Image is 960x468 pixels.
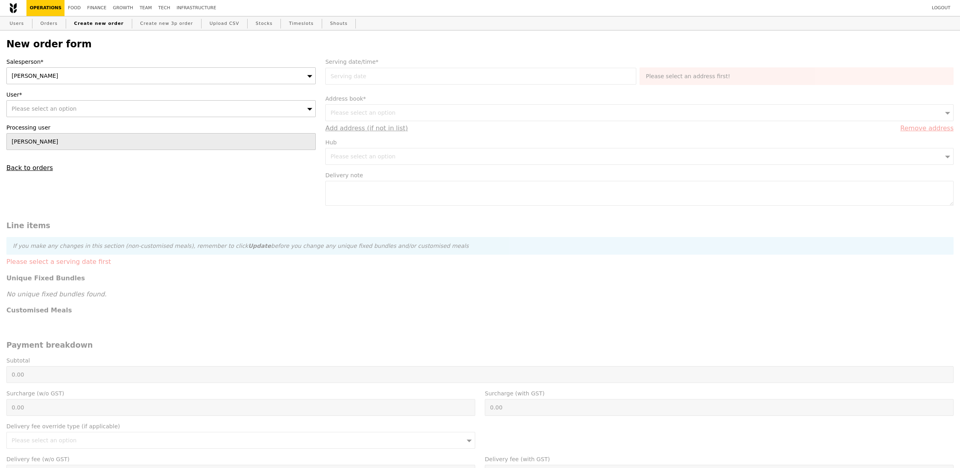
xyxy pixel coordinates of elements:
a: Create new 3p order [137,16,196,31]
h2: New order form [6,38,954,50]
img: Grain logo [10,3,17,13]
label: Salesperson* [6,58,316,66]
a: Orders [37,16,61,31]
a: Upload CSV [206,16,242,31]
span: Please select an option [12,105,77,112]
a: Users [6,16,27,31]
a: Shouts [327,16,351,31]
a: Back to orders [6,164,53,172]
span: [PERSON_NAME] [12,73,58,79]
a: Timeslots [286,16,317,31]
label: Processing user [6,124,316,132]
a: Create new order [71,16,127,31]
label: User* [6,91,316,99]
a: Stocks [252,16,276,31]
